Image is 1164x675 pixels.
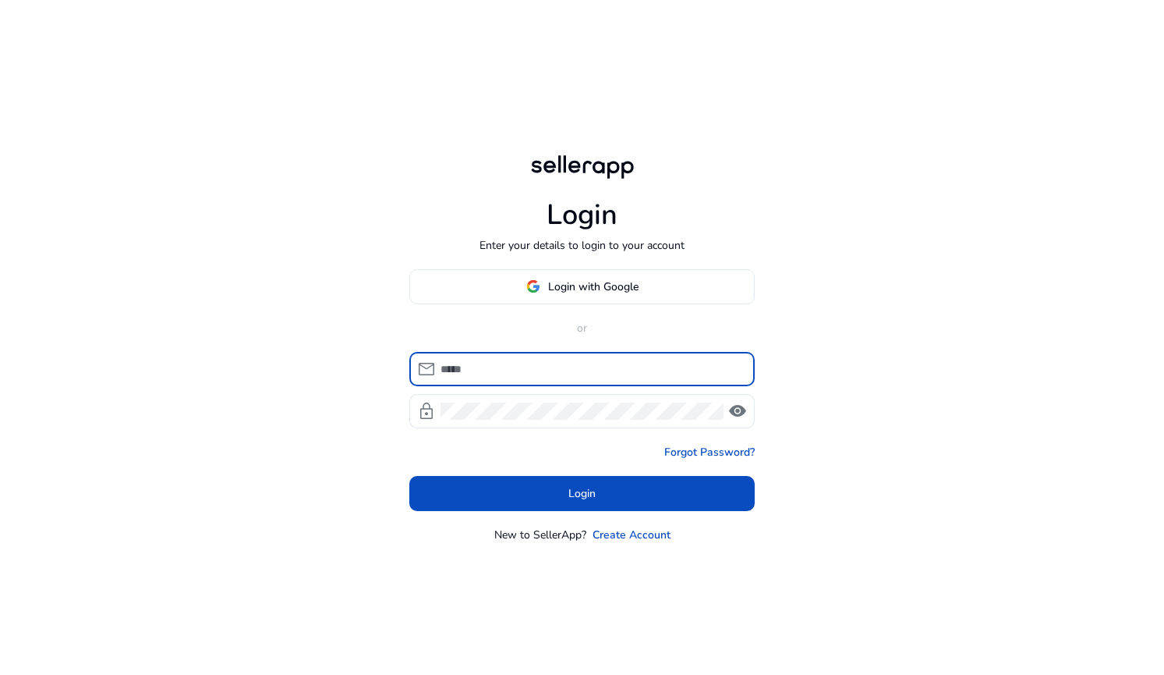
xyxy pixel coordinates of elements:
[417,360,436,378] span: mail
[417,402,436,421] span: lock
[728,402,747,421] span: visibility
[593,527,670,543] a: Create Account
[409,269,755,304] button: Login with Google
[664,444,755,460] a: Forgot Password?
[568,485,596,502] span: Login
[409,320,755,336] p: or
[548,279,639,295] span: Login with Google
[409,476,755,511] button: Login
[526,279,540,293] img: google-logo.svg
[547,198,617,232] h1: Login
[479,237,685,254] p: Enter your details to login to your account
[494,527,586,543] p: New to SellerApp?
